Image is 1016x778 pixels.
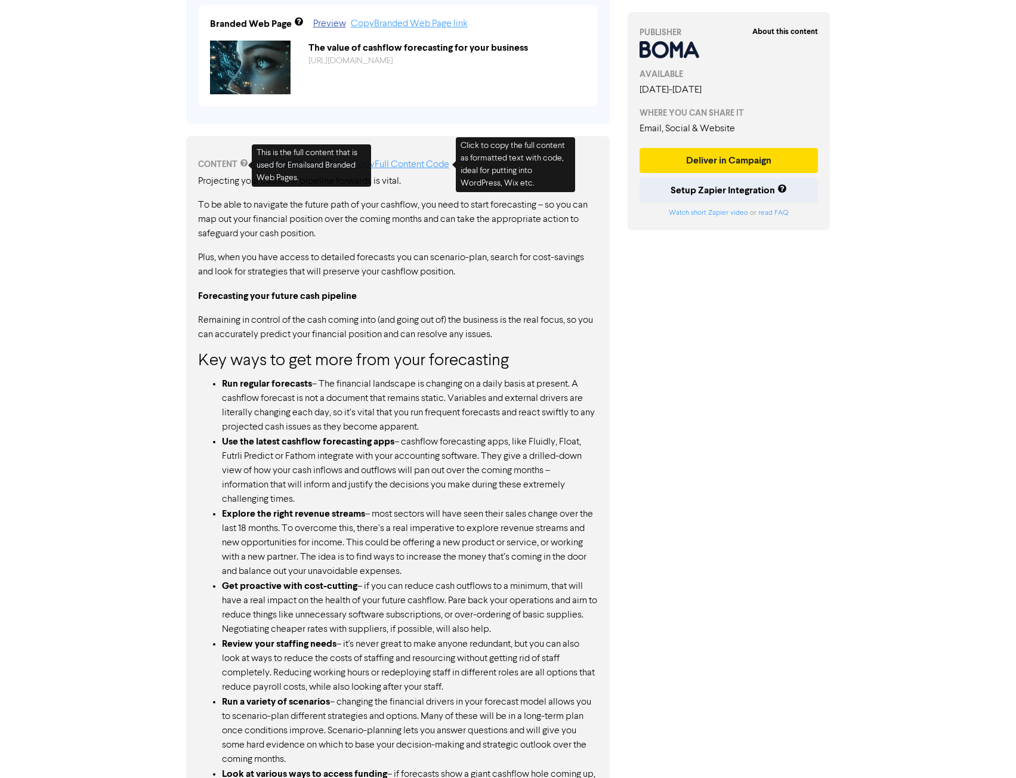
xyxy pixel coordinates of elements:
[351,160,449,169] a: Copy Full Content Code
[752,27,818,36] strong: About this content
[313,19,346,29] a: Preview
[308,57,393,65] a: [URL][DOMAIN_NAME]
[640,68,819,81] div: AVAILABLE
[222,696,330,708] strong: Run a variety of scenarios
[758,209,788,217] a: read FAQ
[222,580,357,592] strong: Get proactive with cost-cutting
[222,638,336,650] strong: Review your staffing needs
[222,436,394,447] strong: Use the latest cashflow forecasting apps
[222,579,598,637] li: – if you can reduce cash outflows to a minimum, that will have a real impact on the health of you...
[222,434,598,507] li: – cashflow forecasting apps, like Fluidly, Float, Futrli Predict or Fathom integrate with your ac...
[198,174,598,189] p: Projecting your cashflow pipeline forwards is vital.
[456,137,575,192] div: Click to copy the full content as formatted text with code, ideal for putting into WordPress, Wix...
[210,17,292,31] div: Branded Web Page
[222,694,598,767] li: – changing the financial drivers in your forecast model allows you to scenario-plan different str...
[640,148,819,173] button: Deliver in Campaign
[640,26,819,39] div: PUBLISHER
[640,122,819,136] div: Email, Social & Website
[222,508,365,520] strong: Explore the right revenue streams
[640,208,819,218] div: or
[252,144,371,187] div: This is the full content that is used for Emails and Branded Web Pages .
[198,251,598,279] p: Plus, when you have access to detailed forecasts you can scenario-plan, search for cost-savings a...
[222,637,598,694] li: – it's never great to make anyone redundant, but you can also look at ways to reduce the costs of...
[640,83,819,97] div: [DATE] - [DATE]
[640,107,819,119] div: WHERE YOU CAN SHARE IT
[222,376,598,434] li: – The financial landscape is changing on a daily basis at present. A cashflow forecast is not a d...
[198,290,357,302] strong: Forecasting your future cash pipeline
[198,198,598,241] p: To be able to navigate the future path of your cashflow, you need to start forecasting – so you c...
[669,209,748,217] a: Watch short Zapier video
[351,19,468,29] a: Copy Branded Web Page link
[198,351,598,372] h3: Key ways to get more from your forecasting
[299,41,595,55] div: The value of cashflow forecasting for your business
[299,55,595,67] div: https://public2.bomamarketing.com/cp/quQgLXkVNS9AFQOoHZqcU?sa=PVmcKF6
[222,378,312,390] strong: Run regular forecasts
[198,158,598,172] div: CONTENT
[198,313,598,342] p: Remaining in control of the cash coming into (and going out of) the business is the real focus, s...
[222,507,598,579] li: – most sectors will have seen their sales change over the last 18 months. To overcome this, there...
[640,178,819,203] button: Setup Zapier Integration
[956,721,1016,778] iframe: Chat Widget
